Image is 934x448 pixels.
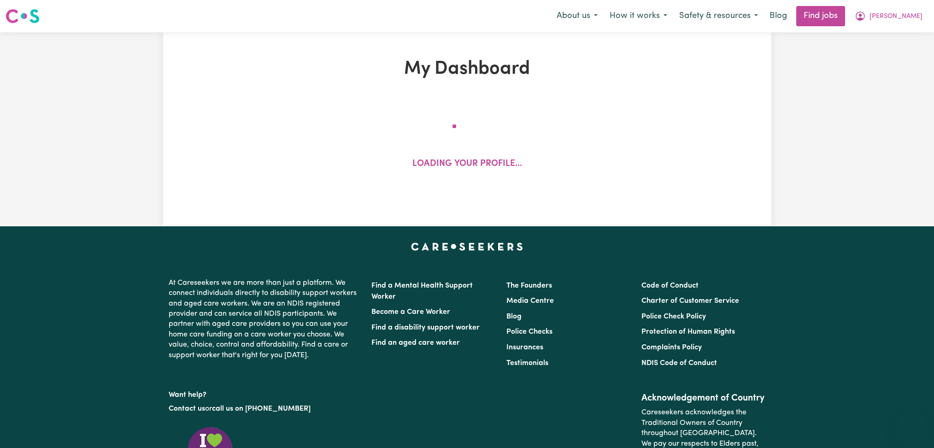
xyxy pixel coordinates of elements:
button: My Account [849,6,928,26]
a: Media Centre [506,297,554,305]
p: Loading your profile... [412,158,522,171]
a: Become a Care Worker [371,308,450,316]
iframe: Button to launch messaging window [897,411,927,441]
a: Find a Mental Health Support Worker [371,282,473,301]
a: Insurances [506,344,543,351]
button: How it works [604,6,673,26]
a: Blog [506,313,522,320]
a: Charter of Customer Service [641,297,739,305]
a: Find an aged care worker [371,339,460,347]
a: The Founders [506,282,552,289]
a: Blog [764,6,793,26]
a: call us on [PHONE_NUMBER] [212,405,311,413]
h1: My Dashboard [270,58,664,80]
p: At Careseekers we are more than just a platform. We connect individuals directly to disability su... [169,274,360,364]
a: Find jobs [796,6,845,26]
a: Contact us [169,405,205,413]
p: or [169,400,360,418]
button: Safety & resources [673,6,764,26]
img: Careseekers logo [6,8,40,24]
button: About us [551,6,604,26]
a: Police Check Policy [641,313,706,320]
p: Want help? [169,386,360,400]
a: Testimonials [506,360,548,367]
a: NDIS Code of Conduct [641,360,717,367]
a: Code of Conduct [641,282,699,289]
a: Find a disability support worker [371,324,480,331]
a: Careseekers logo [6,6,40,27]
a: Careseekers home page [411,243,523,250]
a: Complaints Policy [641,344,702,351]
a: Police Checks [506,328,552,336]
a: Protection of Human Rights [641,328,735,336]
span: [PERSON_NAME] [869,12,922,22]
h2: Acknowledgement of Country [641,393,765,404]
